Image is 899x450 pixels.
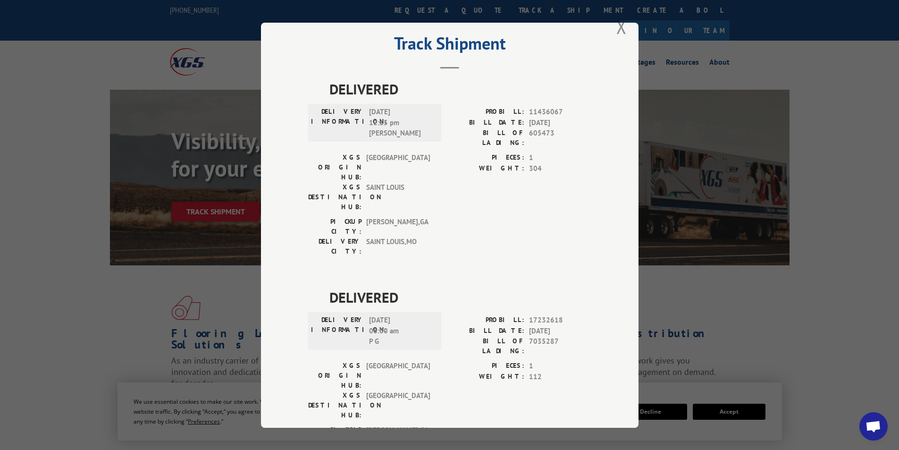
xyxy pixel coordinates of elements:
span: [GEOGRAPHIC_DATA] [366,391,430,420]
label: PICKUP CITY: [308,217,361,237]
span: [GEOGRAPHIC_DATA] [366,153,430,182]
span: 11436067 [529,107,591,118]
span: DELIVERED [329,78,591,100]
label: DELIVERY INFORMATION: [311,315,364,347]
span: 1 [529,361,591,372]
span: 605473 [529,128,591,148]
h2: Track Shipment [308,37,591,55]
label: PROBILL: [450,315,524,326]
span: SAINT LOUIS , MO [366,237,430,256]
div: Open chat [859,412,888,441]
label: PICKUP CITY: [308,425,361,445]
span: [DATE] 06:00 am P G [369,315,433,347]
label: DELIVERY CITY: [308,237,361,256]
label: PIECES: [450,361,524,372]
span: DELIVERED [329,287,591,308]
label: XGS DESTINATION HUB: [308,182,361,212]
span: 112 [529,371,591,382]
label: PROBILL: [450,107,524,118]
span: [DATE] [529,117,591,128]
span: 304 [529,163,591,174]
button: Close modal [616,14,627,39]
span: 1 [529,153,591,163]
label: BILL DATE: [450,117,524,128]
label: BILL DATE: [450,325,524,336]
span: [GEOGRAPHIC_DATA] [366,361,430,391]
label: WEIGHT: [450,371,524,382]
span: [PERSON_NAME] , GA [366,425,430,445]
label: XGS DESTINATION HUB: [308,391,361,420]
label: PIECES: [450,153,524,163]
label: DELIVERY INFORMATION: [311,107,364,139]
span: [DATE] [529,325,591,336]
label: BILL OF LADING: [450,336,524,356]
span: SAINT LOUIS [366,182,430,212]
label: WEIGHT: [450,163,524,174]
label: XGS ORIGIN HUB: [308,153,361,182]
label: XGS ORIGIN HUB: [308,361,361,391]
label: BILL OF LADING: [450,128,524,148]
span: [DATE] 12:15 pm [PERSON_NAME] [369,107,433,139]
span: 7035287 [529,336,591,356]
span: 17232618 [529,315,591,326]
span: [PERSON_NAME] , GA [366,217,430,237]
